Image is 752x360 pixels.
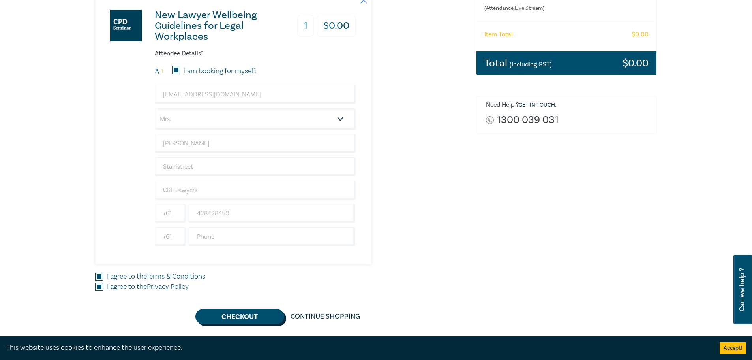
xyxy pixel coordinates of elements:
[6,343,708,353] div: This website uses cookies to enhance the user experience.
[110,10,142,41] img: New Lawyer Wellbeing Guidelines for Legal Workplaces
[146,272,205,281] a: Terms & Conditions
[284,309,366,324] a: Continue Shopping
[107,282,189,292] label: I agree to the
[484,58,552,68] h3: Total
[147,282,189,291] a: Privacy Policy
[497,115,559,125] a: 1300 039 031
[161,68,163,74] small: 1
[155,50,356,57] h6: Attendee Details 1
[155,181,356,200] input: Company
[155,134,356,153] input: First Name*
[484,31,513,38] h6: Item Total
[107,271,205,282] label: I agree to the
[484,4,617,12] small: (Attendance: Live Stream )
[155,10,285,42] h3: New Lawyer Wellbeing Guidelines for Legal Workplaces
[632,31,649,38] h6: $ 0.00
[519,102,555,109] a: Get in touch
[195,309,284,324] button: Checkout
[297,15,314,37] h3: 1
[189,204,356,223] input: Mobile*
[720,342,746,354] button: Accept cookies
[155,204,186,223] input: +61
[510,60,552,68] small: (Including GST)
[184,66,257,76] label: I am booking for myself.
[155,227,186,246] input: +61
[317,15,356,37] h3: $ 0.00
[155,85,356,104] input: Attendee Email*
[486,101,651,109] h6: Need Help ? .
[189,227,356,246] input: Phone
[155,157,356,176] input: Last Name*
[738,260,746,320] span: Can we help ?
[623,58,649,68] h3: $ 0.00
